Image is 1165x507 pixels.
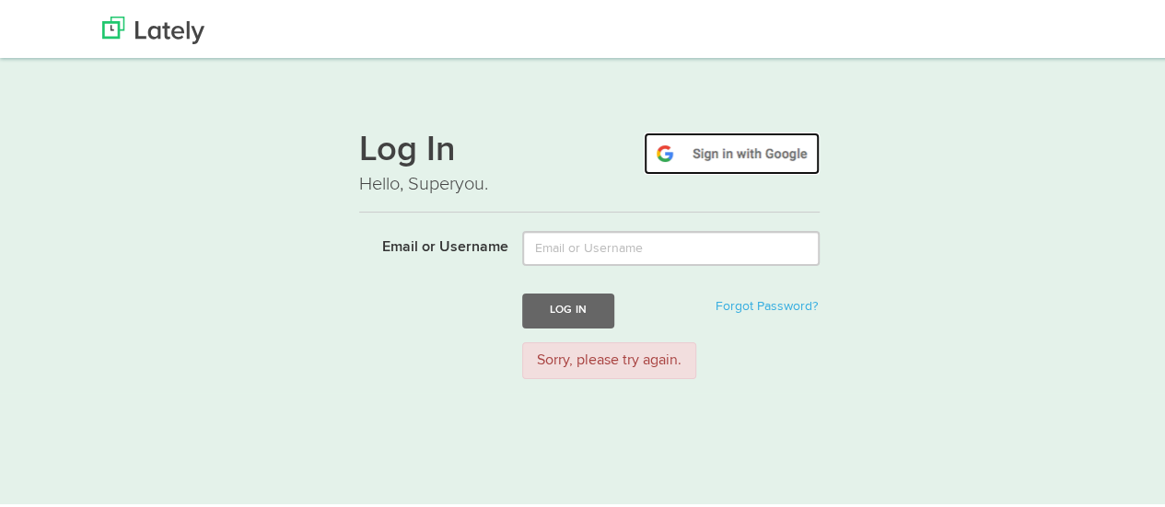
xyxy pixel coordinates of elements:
[522,340,696,377] div: Sorry, please try again.
[102,14,204,41] img: Lately
[716,297,818,310] a: Forgot Password?
[345,228,508,256] label: Email or Username
[359,130,820,168] h1: Log In
[522,228,820,263] input: Email or Username
[522,291,614,325] button: Log In
[359,168,820,195] p: Hello, Superyou.
[644,130,820,172] img: google-signin.png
